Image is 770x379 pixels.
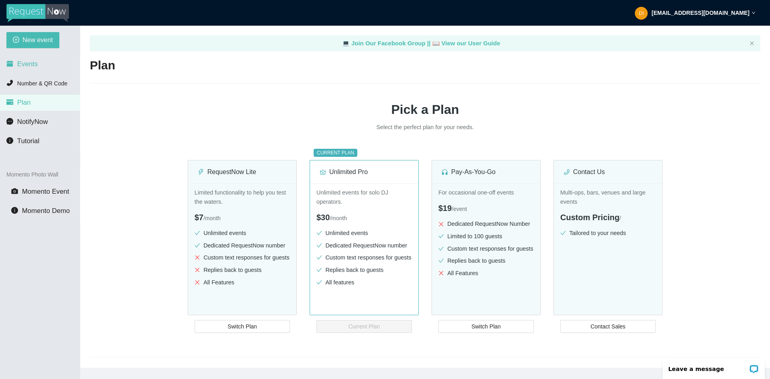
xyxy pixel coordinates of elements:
span: Momento Demo [22,207,70,215]
span: $7 [195,213,203,222]
span: Plan [17,99,31,106]
span: / [620,215,621,221]
span: Switch Plan [227,322,257,331]
span: close [195,280,200,285]
li: All Features [438,269,534,278]
span: Custom Pricing [560,213,620,222]
li: Replies back to guests [316,266,412,275]
div: Contact Us [563,167,652,177]
span: $19 [438,204,452,213]
span: Tutorial [17,137,39,145]
button: Current Plan [316,320,412,333]
span: phone [6,79,13,86]
span: check [316,243,322,248]
button: Switch Plan [195,320,290,333]
sup: CURRENT PLAN [314,149,357,157]
span: check [560,230,566,236]
span: NotifyNow [17,118,48,126]
span: phone [563,169,570,175]
span: close [195,267,200,273]
li: All Features [195,278,290,287]
span: Number & QR Code [17,80,67,87]
span: New event [22,35,53,45]
li: All features [316,278,412,287]
img: 6460f547c0c8f7de50e5d96547120c24 [635,7,648,20]
h2: Plan [90,57,760,74]
img: RequestNow [6,4,69,22]
p: Limited functionality to help you test the waters. [195,188,290,206]
div: RequestNow Lite [198,167,287,177]
span: close [195,255,200,260]
button: Switch Plan [438,320,534,333]
span: $30 [316,213,330,222]
div: Pay-As-You-Go [442,167,531,177]
span: check [438,258,444,263]
li: Limited to 100 guests [438,232,534,241]
span: laptop [342,40,350,47]
p: Select the perfect plan for your needs. [305,123,545,132]
span: / month [330,215,347,221]
span: / event [452,206,467,212]
span: plus-circle [13,36,19,44]
li: Custom text responses for guests [316,253,412,262]
li: Custom text responses for guests [195,253,290,262]
li: Replies back to guests [438,256,534,266]
span: message [6,118,13,125]
li: Replies back to guests [195,266,290,275]
h1: Pick a Plan [90,99,760,120]
a: laptop View our User Guide [432,40,500,47]
span: check [438,246,444,251]
span: check [316,230,322,236]
p: Unlimited events for solo DJ operators. [316,188,412,206]
li: Custom text responses for guests [438,244,534,253]
span: info-circle [11,207,18,214]
span: check [316,267,322,273]
span: check [316,255,322,260]
span: check [316,280,322,285]
li: Unlimited events [316,229,412,238]
span: camera [11,188,18,195]
span: close [438,221,444,227]
li: Dedicated RequestNow number [195,241,290,250]
a: laptop Join Our Facebook Group || [342,40,432,47]
span: calendar [6,60,13,67]
span: credit-card [6,99,13,105]
span: Momento Event [22,188,69,195]
span: down [752,11,756,15]
span: close [438,270,444,276]
button: Contact Sales [560,320,656,333]
p: Multi-ops, bars, venues and large events [560,188,656,206]
li: Dedicated RequestNow Number [438,219,534,229]
span: Contact Sales [590,322,625,331]
span: customer-service [442,169,448,175]
span: / month [203,215,221,221]
span: thunderbolt [198,169,204,175]
strong: [EMAIL_ADDRESS][DOMAIN_NAME] [652,10,750,16]
div: Unlimited Pro [320,167,409,177]
span: crown [320,169,326,175]
li: Dedicated RequestNow number [316,241,412,250]
span: check [195,243,200,248]
span: Switch Plan [471,322,500,331]
button: close [750,41,754,46]
p: For occasional one-off events [438,188,534,197]
span: check [438,233,444,239]
li: Tailored to your needs [560,229,656,238]
span: Events [17,60,38,68]
button: plus-circleNew event [6,32,59,48]
span: laptop [432,40,440,47]
iframe: LiveChat chat widget [657,354,770,379]
span: info-circle [6,137,13,144]
span: check [195,230,200,236]
li: Unlimited events [195,229,290,238]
